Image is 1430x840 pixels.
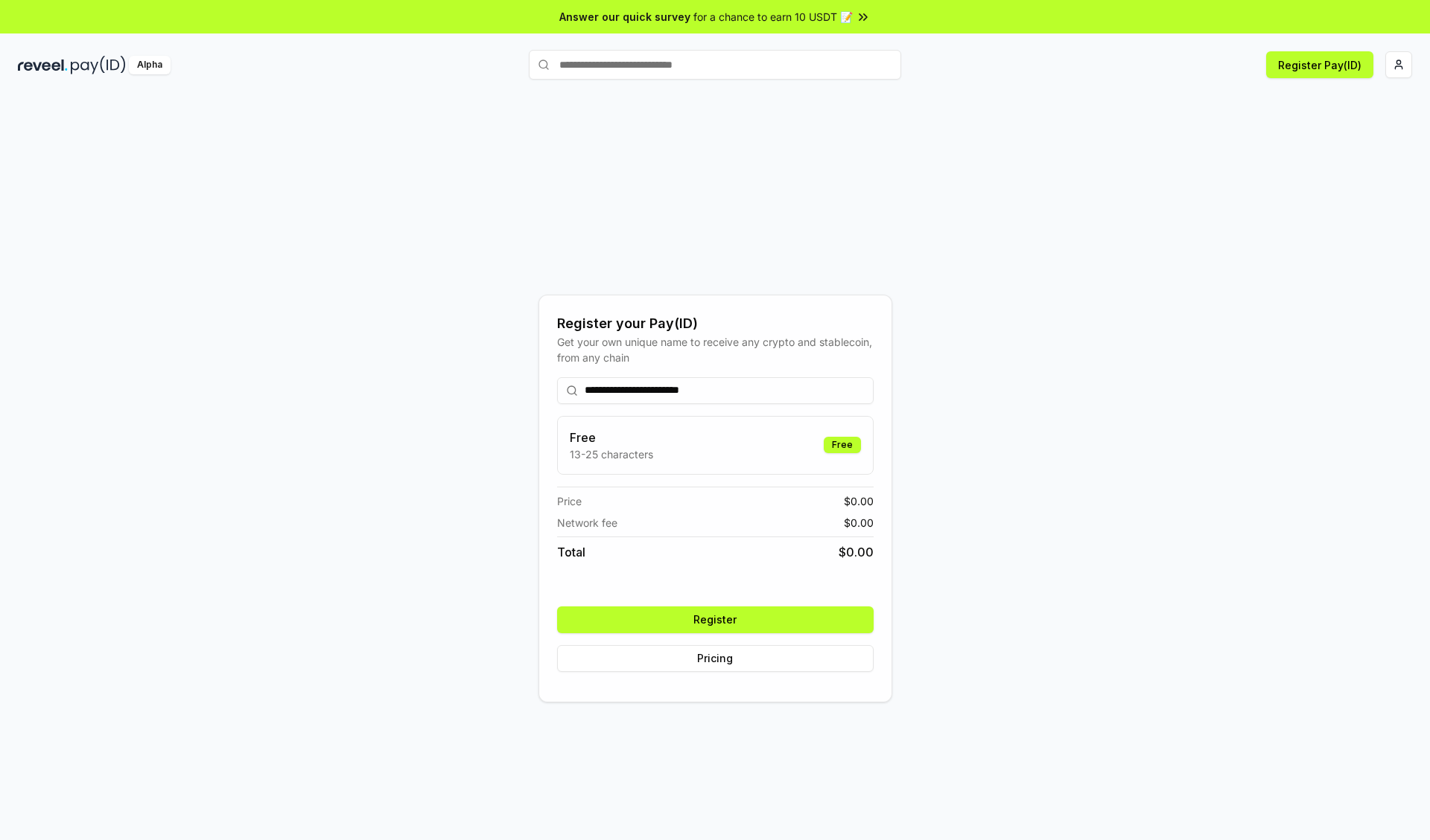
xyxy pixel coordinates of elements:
[557,313,874,334] div: Register your Pay(ID)
[570,429,653,446] h3: Free
[693,9,853,25] span: for a chance to earn 10 USDT 📝
[839,543,874,561] span: $ 0.00
[570,446,653,462] p: 13-25 characters
[559,9,690,25] span: Answer our quick survey
[844,493,874,509] span: $ 0.00
[557,606,874,633] button: Register
[557,334,874,365] div: Get your own unique name to receive any crypto and stablecoin, from any chain
[18,56,68,74] img: reveel_dark
[1266,51,1373,78] button: Register Pay(ID)
[557,515,617,530] span: Network fee
[129,56,171,74] div: Alpha
[824,437,861,453] div: Free
[71,56,126,74] img: pay_id
[844,515,874,530] span: $ 0.00
[557,645,874,672] button: Pricing
[557,493,582,509] span: Price
[557,543,585,561] span: Total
